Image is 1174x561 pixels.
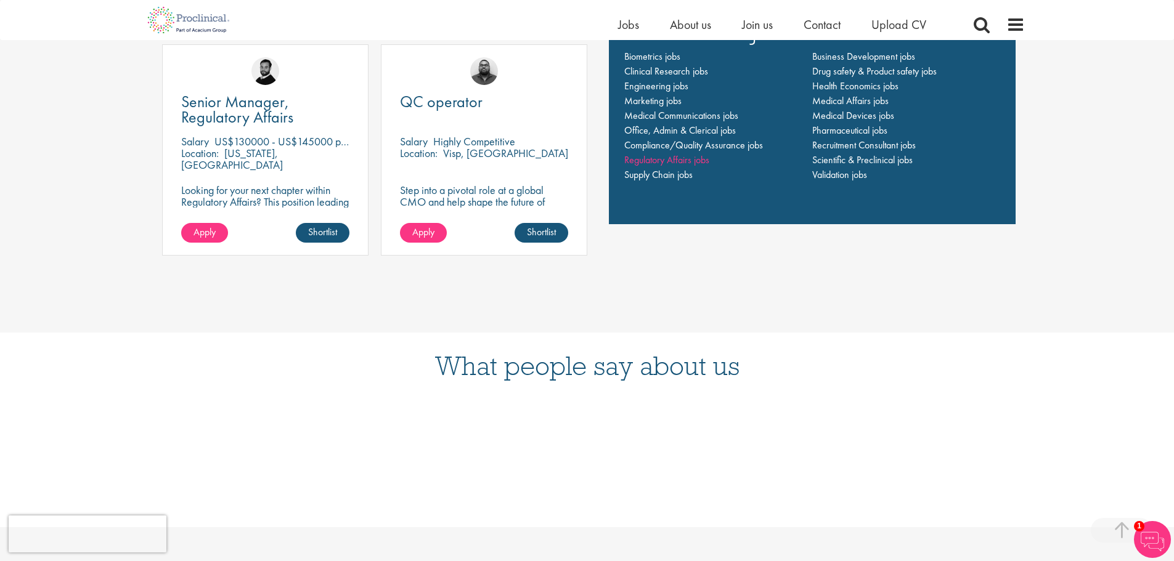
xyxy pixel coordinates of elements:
[181,184,349,231] p: Looking for your next chapter within Regulatory Affairs? This position leading projects and worki...
[412,225,434,238] span: Apply
[624,109,738,122] a: Medical Communications jobs
[214,134,380,148] p: US$130000 - US$145000 per annum
[812,79,899,92] a: Health Economics jobs
[400,146,438,160] span: Location:
[141,404,1034,490] iframe: Customer reviews powered by Trustpilot
[804,17,841,33] a: Contact
[400,91,483,112] span: QC operator
[624,139,763,151] a: Compliance/Quality Assurance jobs
[812,168,867,181] a: Validation jobs
[618,17,639,33] a: Jobs
[624,65,708,78] a: Clinical Research jobs
[181,146,219,160] span: Location:
[812,124,887,137] a: Pharmaceutical jobs
[812,153,913,166] a: Scientific & Preclinical jobs
[624,153,709,166] a: Regulatory Affairs jobs
[400,184,568,219] p: Step into a pivotal role at a global CMO and help shape the future of healthcare manufacturing.
[624,168,693,181] a: Supply Chain jobs
[181,223,228,243] a: Apply
[812,109,894,122] a: Medical Devices jobs
[624,94,682,107] a: Marketing jobs
[400,134,428,148] span: Salary
[296,223,349,243] a: Shortlist
[670,17,711,33] a: About us
[181,91,293,127] span: Senior Manager, Regulatory Affairs
[871,17,926,33] a: Upload CV
[400,223,447,243] a: Apply
[181,146,283,172] p: [US_STATE], [GEOGRAPHIC_DATA]
[812,139,916,151] a: Recruitment Consultant jobs
[400,94,568,110] a: QC operator
[181,134,209,148] span: Salary
[433,134,515,148] p: Highly Competitive
[470,57,498,85] img: Ashley Bennett
[194,225,216,238] span: Apply
[624,49,1000,182] nav: Main navigation
[624,20,1000,43] h3: Life Science Jobs:
[9,515,166,552] iframe: reCAPTCHA
[443,146,568,160] p: Visp, [GEOGRAPHIC_DATA]
[1134,521,1171,558] img: Chatbot
[742,17,773,33] a: Join us
[624,124,736,137] a: Office, Admin & Clerical jobs
[515,223,568,243] a: Shortlist
[812,94,889,107] a: Medical Affairs jobs
[181,94,349,125] a: Senior Manager, Regulatory Affairs
[812,50,915,63] a: Business Development jobs
[251,57,279,85] img: Nick Walker
[812,65,937,78] a: Drug safety & Product safety jobs
[1134,521,1144,531] span: 1
[624,50,680,63] a: Biometrics jobs
[624,79,688,92] a: Engineering jobs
